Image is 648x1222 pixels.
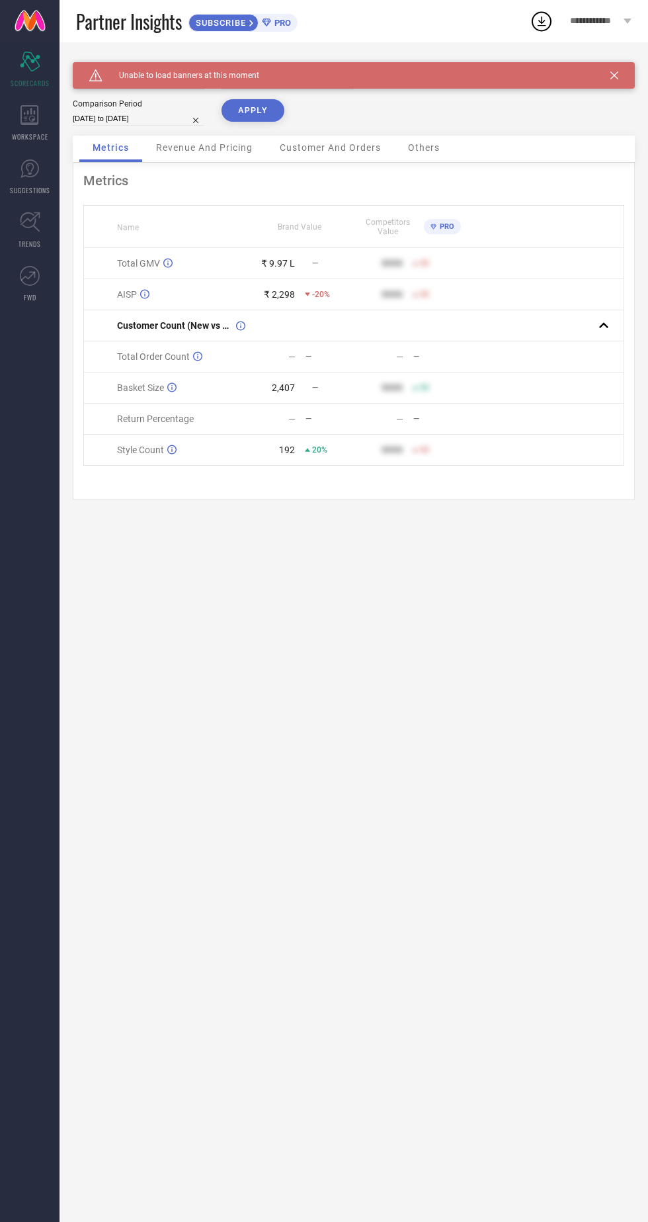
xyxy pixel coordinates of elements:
span: TRENDS [19,239,41,249]
span: WORKSPACE [12,132,48,142]
div: — [396,414,403,424]
span: Competitors Value [354,218,421,236]
div: — [413,414,461,423]
span: 20% [312,445,327,455]
input: Select comparison period [73,112,205,126]
div: 9999 [382,382,403,393]
div: 192 [279,445,295,455]
div: — [413,352,461,361]
a: SUBSCRIBEPRO [188,11,298,32]
span: 50 [420,290,429,299]
span: AISP [117,289,137,300]
div: ₹ 2,298 [264,289,295,300]
span: Brand Value [278,222,321,232]
span: Customer Count (New vs Repeat) [117,320,233,331]
div: Comparison Period [73,99,205,109]
span: Others [408,142,440,153]
div: 9999 [382,289,403,300]
div: Metrics [83,173,624,189]
span: — [312,383,318,392]
button: APPLY [222,99,284,122]
div: ₹ 9.97 L [261,258,295,269]
span: Unable to load banners at this moment [102,71,259,80]
span: Return Percentage [117,414,194,424]
div: Brand [73,62,205,71]
span: 50 [420,383,429,392]
span: 50 [420,445,429,455]
div: — [288,351,296,362]
span: PRO [436,222,454,231]
span: Total GMV [117,258,160,269]
span: Basket Size [117,382,164,393]
div: — [396,351,403,362]
div: 9999 [382,445,403,455]
div: — [305,352,353,361]
span: — [312,259,318,268]
span: SUBSCRIBE [189,18,249,28]
span: Customer And Orders [280,142,381,153]
span: 50 [420,259,429,268]
span: Total Order Count [117,351,190,362]
div: 9999 [382,258,403,269]
span: SUGGESTIONS [10,185,50,195]
span: Revenue And Pricing [156,142,253,153]
span: FWD [24,292,36,302]
span: SCORECARDS [11,78,50,88]
span: Partner Insights [76,8,182,35]
div: — [288,414,296,424]
div: — [305,414,353,423]
span: -20% [312,290,330,299]
div: 2,407 [272,382,295,393]
span: Name [117,223,139,232]
span: PRO [271,18,291,28]
span: Style Count [117,445,164,455]
div: Open download list [530,9,553,33]
span: Metrics [93,142,129,153]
